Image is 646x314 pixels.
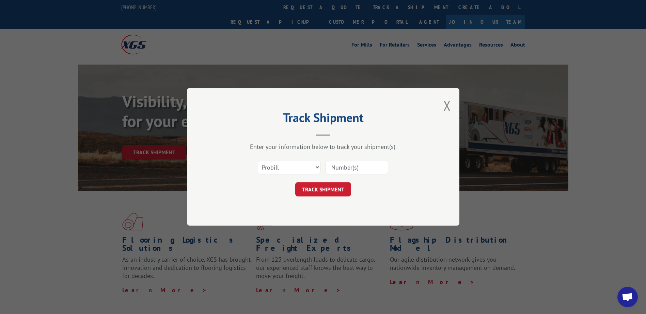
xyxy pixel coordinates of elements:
button: TRACK SHIPMENT [295,182,351,197]
input: Number(s) [326,160,388,175]
a: Open chat [617,287,638,307]
button: Close modal [443,97,451,115]
div: Enter your information below to track your shipment(s). [221,143,425,151]
h2: Track Shipment [221,113,425,126]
